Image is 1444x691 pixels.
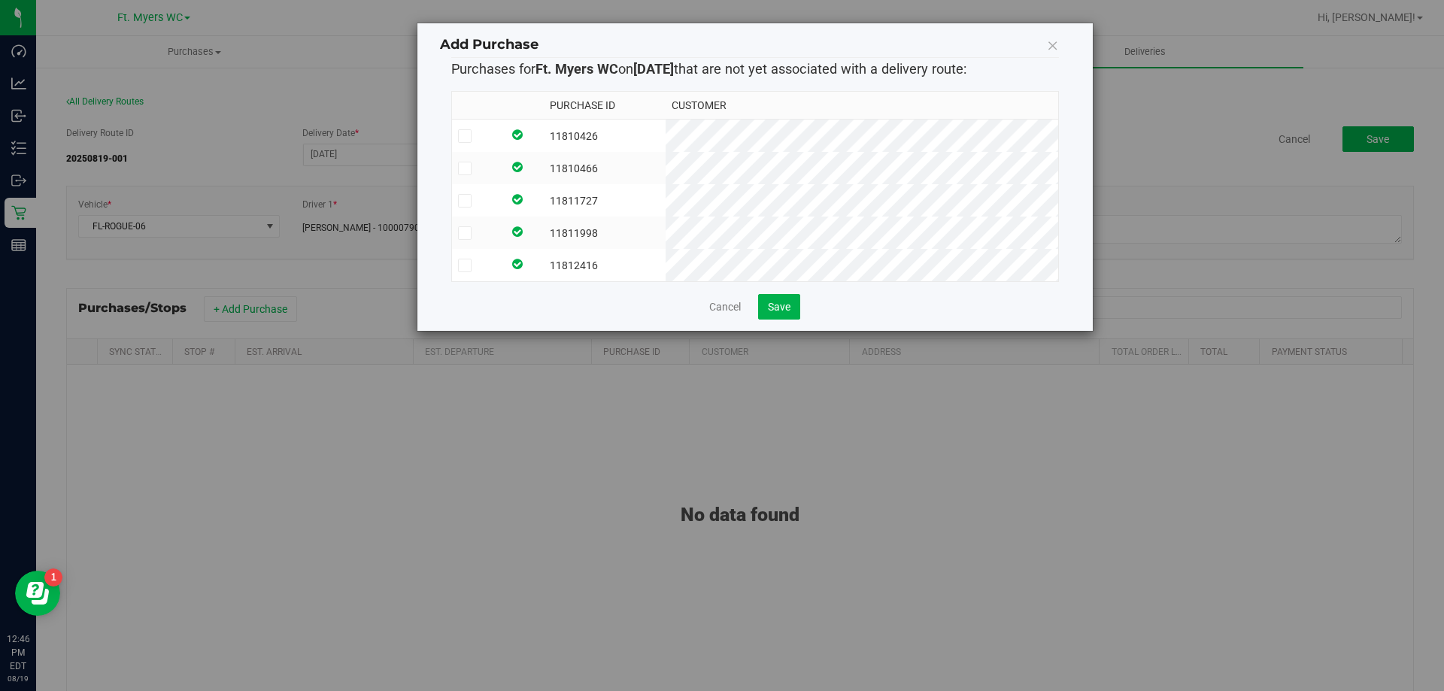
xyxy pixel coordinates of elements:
[758,294,800,320] button: Save
[512,160,523,174] span: In Sync
[512,192,523,207] span: In Sync
[544,152,666,184] td: 11810466
[544,120,666,153] td: 11810426
[709,299,741,314] a: Cancel
[535,61,618,77] strong: Ft. Myers WC
[768,301,790,313] span: Save
[440,36,538,53] span: Add Purchase
[666,92,1057,120] th: Customer
[15,571,60,616] iframe: Resource center
[512,225,523,239] span: In Sync
[544,184,666,217] td: 11811727
[44,568,62,586] iframe: Resource center unread badge
[512,257,523,271] span: In Sync
[633,61,674,77] strong: [DATE]
[544,217,666,249] td: 11811998
[451,59,1059,79] p: Purchases for on that are not yet associated with a delivery route:
[512,128,523,142] span: In Sync
[544,249,666,281] td: 11812416
[544,92,666,120] th: Purchase ID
